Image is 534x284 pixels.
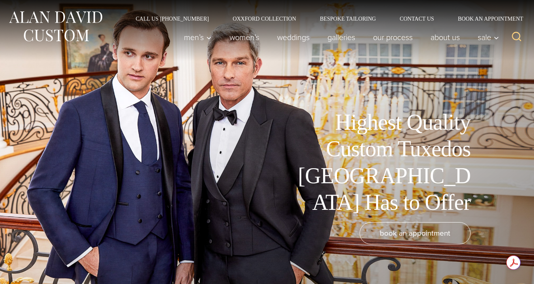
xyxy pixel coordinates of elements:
a: Women’s [221,29,268,45]
a: book an appointment [360,222,471,244]
a: Galleries [319,29,364,45]
img: Alan David Custom [8,9,103,44]
a: Oxxford Collection [221,16,308,21]
span: Men’s [184,33,212,41]
button: View Search Form [507,28,526,47]
a: Contact Us [388,16,446,21]
a: About Us [422,29,469,45]
a: Book an Appointment [446,16,526,21]
a: Bespoke Tailoring [308,16,388,21]
a: Our Process [364,29,422,45]
nav: Primary Navigation [175,29,503,45]
a: weddings [268,29,319,45]
span: book an appointment [380,227,450,239]
span: Sale [478,33,499,41]
nav: Secondary Navigation [124,16,526,21]
h1: Highest Quality Custom Tuxedos [GEOGRAPHIC_DATA] Has to Offer [292,109,471,216]
a: Call Us [PHONE_NUMBER] [124,16,221,21]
